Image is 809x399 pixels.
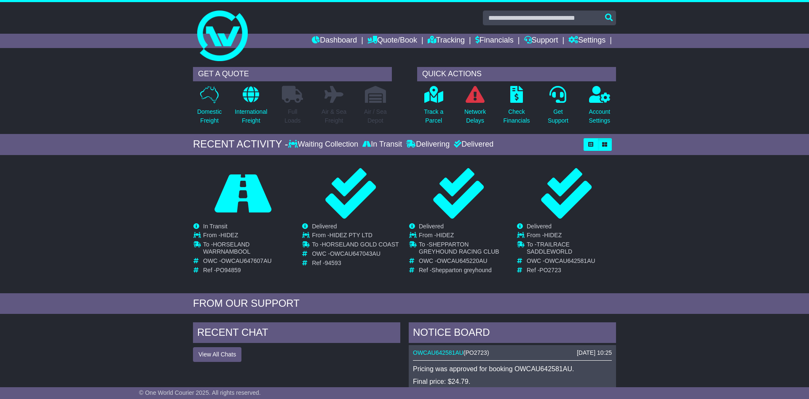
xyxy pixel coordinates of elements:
span: HORSELAND WARRNAMBOOL [203,241,250,255]
td: From - [203,232,292,241]
td: Ref - [527,267,616,274]
span: HIDEZ [220,232,238,238]
span: Delivered [419,223,444,230]
a: Tracking [428,34,465,48]
p: International Freight [235,107,267,125]
span: HIDEZ PTY LTD [329,232,372,238]
div: NOTICE BOARD [409,322,616,345]
span: TRAILRACE SADDLEWORLD [527,241,572,255]
span: PO2723 [539,267,561,273]
a: NetworkDelays [464,86,486,130]
td: From - [419,232,508,241]
p: Check Financials [504,107,530,125]
a: DomesticFreight [197,86,222,130]
p: Full Loads [282,107,303,125]
p: Account Settings [589,107,611,125]
td: OWC - [419,257,508,267]
a: Quote/Book [367,34,417,48]
td: Ref - [312,260,399,267]
button: View All Chats [193,347,241,362]
a: Financials [475,34,514,48]
span: HIDEZ [544,232,562,238]
td: To - [312,241,399,250]
span: Delivered [312,223,337,230]
div: Waiting Collection [288,140,360,149]
span: HORSELAND GOLD COAST [322,241,399,248]
p: Domestic Freight [197,107,222,125]
a: Track aParcel [423,86,444,130]
a: Dashboard [312,34,357,48]
p: Air / Sea Depot [364,107,387,125]
td: From - [527,232,616,241]
a: InternationalFreight [234,86,268,130]
span: PO2723 [466,349,487,356]
div: FROM OUR SUPPORT [193,297,616,310]
td: OWC - [203,257,292,267]
div: QUICK ACTIONS [417,67,616,81]
p: Track a Parcel [424,107,443,125]
p: Final price: $24.79. [413,378,612,386]
span: © One World Courier 2025. All rights reserved. [139,389,261,396]
span: OWCAU647043AU [330,250,380,257]
div: Delivered [452,140,493,149]
p: Pricing was approved for booking OWCAU642581AU. [413,365,612,373]
td: To - [527,241,616,257]
div: In Transit [360,140,404,149]
div: RECENT CHAT [193,322,400,345]
span: In Transit [203,223,228,230]
div: [DATE] 10:25 [577,349,612,356]
td: From - [312,232,399,241]
p: Air & Sea Freight [321,107,346,125]
span: Shepparton greyhound [431,267,491,273]
p: Get Support [548,107,568,125]
td: Ref - [419,267,508,274]
span: SHEPPARTON GREYHOUND RACING CLUB [419,241,499,255]
a: Support [524,34,558,48]
div: GET A QUOTE [193,67,392,81]
span: OWCAU642581AU [545,257,595,264]
a: AccountSettings [589,86,611,130]
span: OWCAU645220AU [437,257,488,264]
div: Delivering [404,140,452,149]
div: ( ) [413,349,612,356]
span: OWCAU647607AU [221,257,272,264]
td: To - [203,241,292,257]
a: GetSupport [547,86,569,130]
td: To - [419,241,508,257]
td: OWC - [312,250,399,260]
div: RECENT ACTIVITY - [193,138,288,150]
span: PO94859 [216,267,241,273]
span: 94593 [325,260,341,266]
a: OWCAU642581AU [413,349,463,356]
td: OWC - [527,257,616,267]
td: Ref - [203,267,292,274]
a: Settings [568,34,605,48]
a: CheckFinancials [503,86,530,130]
span: Delivered [527,223,552,230]
p: Network Delays [464,107,486,125]
span: HIDEZ [436,232,454,238]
